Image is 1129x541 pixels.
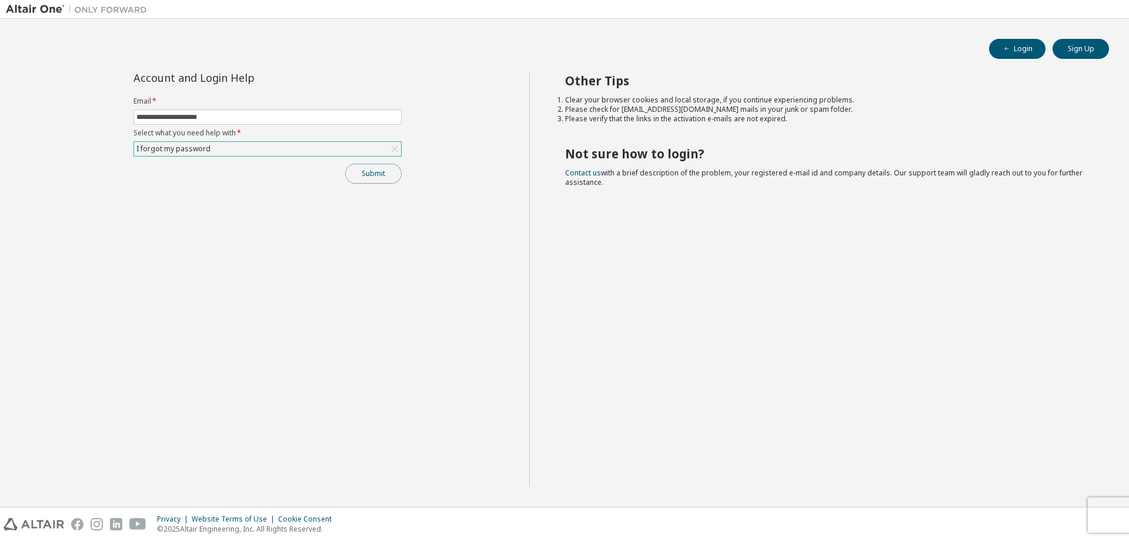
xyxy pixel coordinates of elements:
[91,518,103,530] img: instagram.svg
[133,97,402,106] label: Email
[565,73,1088,88] h2: Other Tips
[1053,39,1109,59] button: Sign Up
[4,518,64,530] img: altair_logo.svg
[345,164,402,184] button: Submit
[192,515,278,524] div: Website Terms of Use
[134,142,401,156] div: I forgot my password
[565,146,1088,161] h2: Not sure how to login?
[110,518,122,530] img: linkedin.svg
[157,515,192,524] div: Privacy
[6,4,153,15] img: Altair One
[565,114,1088,124] li: Please verify that the links in the activation e-mails are not expired.
[133,128,402,138] label: Select what you need help with
[278,515,339,524] div: Cookie Consent
[133,73,348,82] div: Account and Login Help
[129,518,146,530] img: youtube.svg
[565,168,601,178] a: Contact us
[565,105,1088,114] li: Please check for [EMAIL_ADDRESS][DOMAIN_NAME] mails in your junk or spam folder.
[989,39,1046,59] button: Login
[565,168,1083,187] span: with a brief description of the problem, your registered e-mail id and company details. Our suppo...
[565,95,1088,105] li: Clear your browser cookies and local storage, if you continue experiencing problems.
[157,524,339,534] p: © 2025 Altair Engineering, Inc. All Rights Reserved.
[135,142,212,155] div: I forgot my password
[71,518,83,530] img: facebook.svg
